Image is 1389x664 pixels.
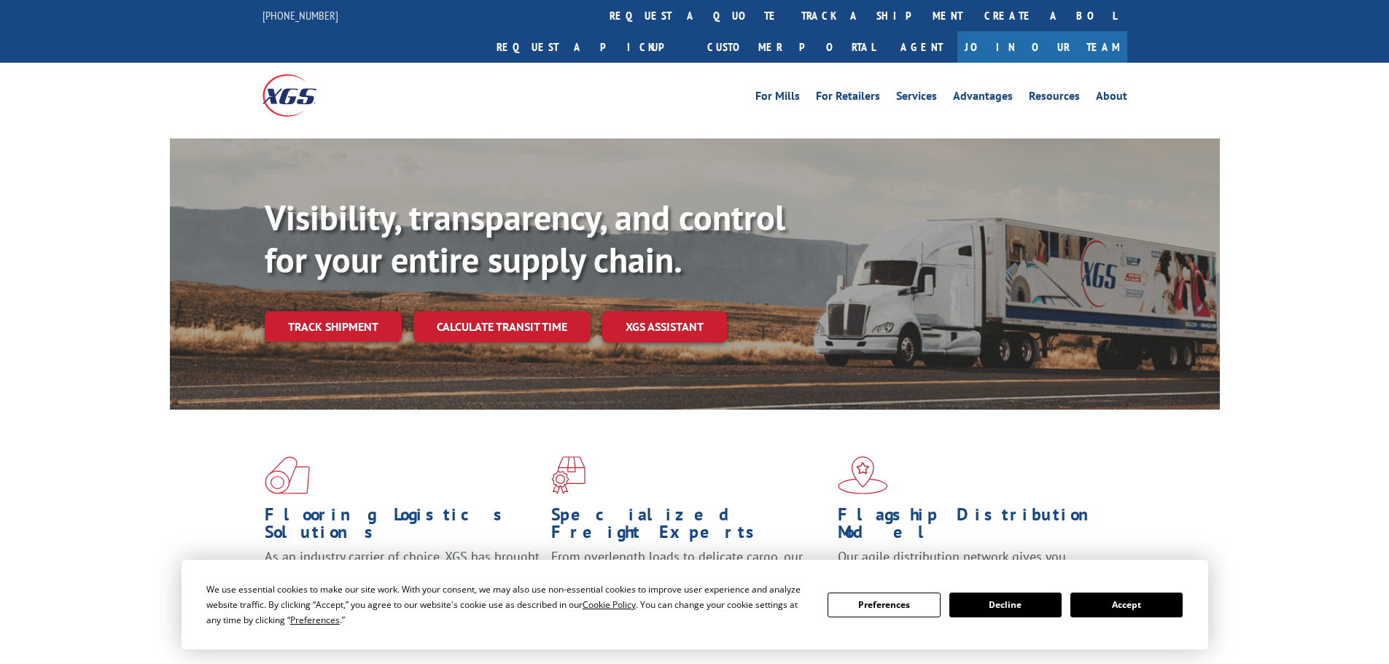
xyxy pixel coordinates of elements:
[265,506,540,548] h1: Flooring Logistics Solutions
[265,456,310,494] img: xgs-icon-total-supply-chain-intelligence-red
[838,548,1106,582] span: Our agile distribution network gives you nationwide inventory management on demand.
[755,90,800,106] a: For Mills
[262,8,338,23] a: [PHONE_NUMBER]
[886,31,957,63] a: Agent
[602,311,727,343] a: XGS ASSISTANT
[265,548,540,600] span: As an industry carrier of choice, XGS has brought innovation and dedication to flooring logistics...
[838,506,1113,548] h1: Flagship Distribution Model
[413,311,591,343] a: Calculate transit time
[949,593,1062,617] button: Decline
[551,456,585,494] img: xgs-icon-focused-on-flooring-red
[828,593,940,617] button: Preferences
[265,195,785,282] b: Visibility, transparency, and control for your entire supply chain.
[696,31,886,63] a: Customer Portal
[957,31,1127,63] a: Join Our Team
[551,506,827,548] h1: Specialized Freight Experts
[206,582,810,628] div: We use essential cookies to make our site work. With your consent, we may also use non-essential ...
[486,31,696,63] a: Request a pickup
[265,311,402,342] a: Track shipment
[290,614,340,626] span: Preferences
[1096,90,1127,106] a: About
[583,598,636,611] span: Cookie Policy
[551,548,827,613] p: From overlength loads to delicate cargo, our experienced staff knows the best way to move your fr...
[182,560,1208,649] div: Cookie Consent Prompt
[816,90,880,106] a: For Retailers
[953,90,1013,106] a: Advantages
[1029,90,1080,106] a: Resources
[896,90,937,106] a: Services
[838,456,888,494] img: xgs-icon-flagship-distribution-model-red
[1070,593,1183,617] button: Accept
